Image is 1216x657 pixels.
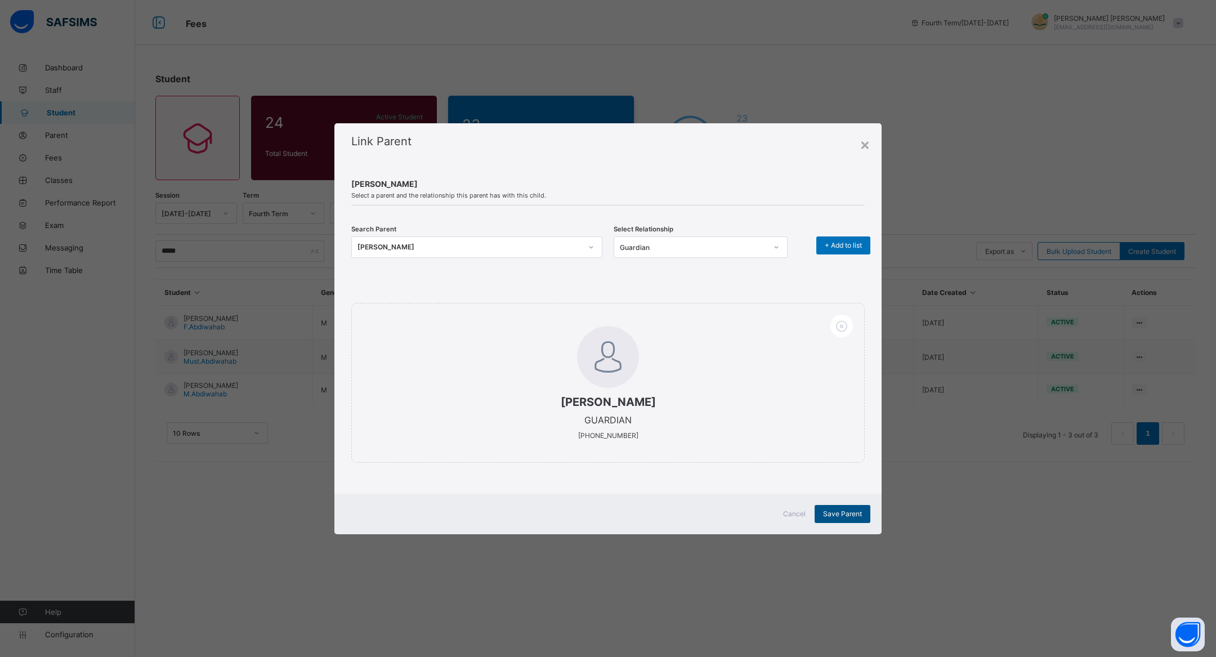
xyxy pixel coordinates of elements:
span: Select a parent and the relationship this parent has with this child. [351,191,865,199]
img: default.svg [577,326,639,388]
span: Select Relationship [614,225,673,233]
span: [PERSON_NAME] [351,179,865,189]
span: Cancel [783,509,806,518]
div: × [860,135,870,154]
span: Link Parent [351,135,412,148]
div: [PERSON_NAME] [357,242,582,253]
span: [PERSON_NAME] [374,395,842,409]
span: + Add to list [825,241,862,249]
span: Save Parent [823,509,862,518]
div: Guardian [620,243,767,251]
button: Open asap [1171,618,1205,651]
span: Search Parent [351,225,396,233]
span: GUARDIAN [584,414,632,426]
span: [PHONE_NUMBER] [578,431,638,440]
